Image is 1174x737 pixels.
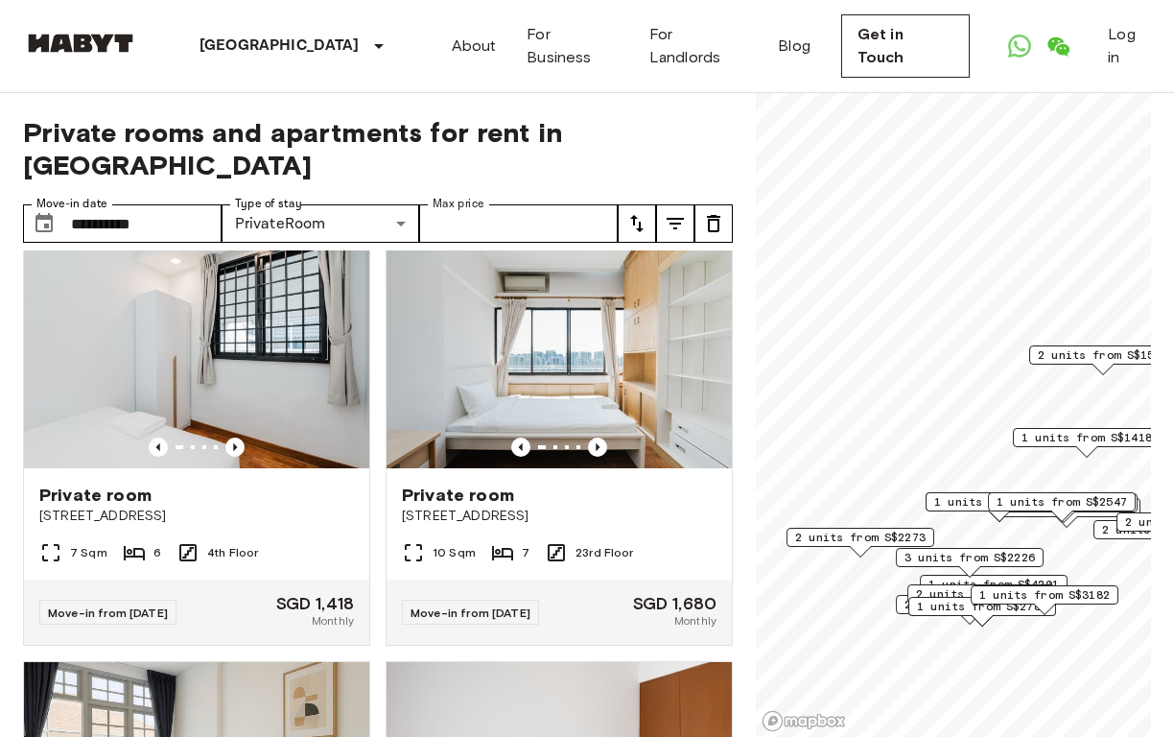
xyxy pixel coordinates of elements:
span: 10 Sqm [433,544,476,561]
div: Map marker [908,597,1056,627]
span: Private room [402,484,514,507]
span: Move-in from [DATE] [411,606,530,620]
span: 4th Floor [207,544,258,561]
div: Map marker [1013,428,1161,458]
span: 1 units from S$3182 [979,586,1110,604]
a: For Business [527,23,618,69]
span: 3 units from S$2226 [904,549,1035,566]
button: tune [656,204,694,243]
span: 1 units from S$2783 [917,598,1047,615]
button: Previous image [588,438,607,457]
span: Move-in from [DATE] [48,606,168,620]
button: tune [694,204,733,243]
div: Map marker [993,498,1140,528]
div: Map marker [988,492,1136,522]
span: Monthly [312,612,354,630]
span: 7 [522,544,529,561]
span: Private rooms and apartments for rent in [GEOGRAPHIC_DATA] [23,116,733,181]
div: PrivateRoom [222,204,420,243]
span: Private room [39,484,152,507]
a: Blog [778,35,810,58]
a: Log in [1108,23,1151,69]
a: Marketing picture of unit SG-01-108-001-005Previous imagePrevious imagePrivate room[STREET_ADDRES... [386,237,733,646]
label: Move-in date [36,196,107,212]
img: Marketing picture of unit SG-01-109-001-006 [24,238,369,468]
div: Map marker [990,493,1138,523]
label: Max price [433,196,484,212]
span: 2 units from S$1680 [904,596,1035,613]
span: 2 units from S$1588 [1038,346,1168,364]
span: [STREET_ADDRESS] [402,507,716,526]
button: Previous image [225,438,245,457]
div: Map marker [787,528,934,558]
div: Map marker [896,548,1044,578]
span: 1 units from S$4201 [928,576,1059,593]
p: [GEOGRAPHIC_DATA] [200,35,360,58]
a: Open WeChat [1039,27,1077,65]
button: Previous image [511,438,530,457]
div: Map marker [971,585,1118,615]
span: 1 units from S$3182 [934,493,1065,511]
span: 2 units from S$2273 [795,529,926,546]
span: 1 units from S$2547 [997,493,1127,511]
img: Marketing picture of unit SG-01-108-001-005 [387,238,732,468]
span: [STREET_ADDRESS] [39,507,354,526]
span: 7 Sqm [70,544,107,561]
label: Type of stay [235,196,302,212]
div: Map marker [907,584,1055,614]
a: Marketing picture of unit SG-01-109-001-006Previous imagePrevious imagePrivate room[STREET_ADDRES... [23,237,370,646]
a: Mapbox logo [762,710,846,732]
button: Choose date, selected date is 20 Dec 2025 [25,204,63,243]
a: Open WhatsApp [1000,27,1039,65]
div: Map marker [896,595,1044,625]
span: 6 [153,544,161,561]
button: Previous image [149,438,168,457]
span: 23rd Floor [575,544,634,561]
div: Map marker [926,492,1073,522]
img: Habyt [23,34,138,53]
div: Map marker [920,575,1068,605]
a: Get in Touch [841,14,970,78]
span: 2 units from S$2258 [916,585,1046,603]
a: About [452,35,497,58]
span: Monthly [674,612,716,630]
a: For Landlords [649,23,748,69]
button: tune [618,204,656,243]
span: SGD 1,680 [633,595,716,612]
span: SGD 1,418 [276,595,354,612]
span: 1 units from S$1418 [1021,429,1152,446]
